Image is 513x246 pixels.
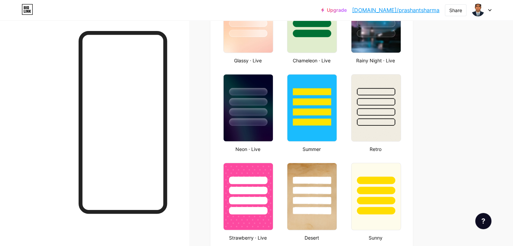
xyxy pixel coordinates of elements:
[221,234,274,241] div: Strawberry · Live
[285,234,338,241] div: Desert
[449,7,462,14] div: Share
[352,6,439,14] a: [DOMAIN_NAME]/prashantsharma
[349,234,402,241] div: Sunny
[349,146,402,153] div: Retro
[285,57,338,64] div: Chameleon · Live
[321,7,347,13] a: Upgrade
[285,146,338,153] div: Summer
[349,57,402,64] div: Rainy Night · Live
[221,146,274,153] div: Neon · Live
[221,57,274,64] div: Glassy · Live
[472,4,484,17] img: prashantsharma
